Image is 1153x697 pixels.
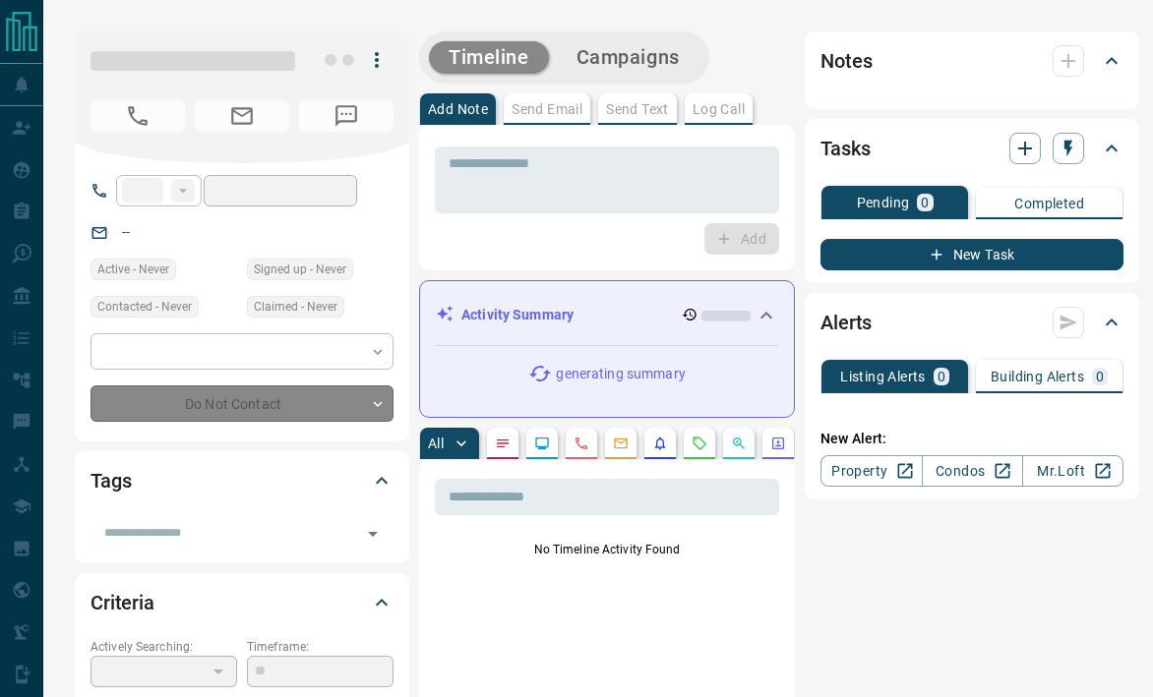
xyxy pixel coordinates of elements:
[97,260,169,279] span: Active - Never
[820,455,922,487] a: Property
[435,541,779,558] p: No Timeline Activity Found
[770,436,786,451] svg: Agent Actions
[820,307,872,338] h2: Alerts
[613,436,629,451] svg: Emails
[731,436,747,451] svg: Opportunities
[840,370,926,383] p: Listing Alerts
[820,299,1123,346] div: Alerts
[429,41,549,74] button: Timeline
[1022,455,1123,487] a: Mr.Loft
[921,196,929,209] p: 0
[254,260,346,279] span: Signed up - Never
[436,297,778,333] div: Activity Summary
[91,638,237,656] p: Actively Searching:
[359,520,387,548] button: Open
[820,133,870,164] h2: Tasks
[299,100,394,132] span: No Number
[428,102,488,116] p: Add Note
[247,638,394,656] p: Timeframe:
[91,385,394,422] div: Do Not Contact
[495,436,511,451] svg: Notes
[820,125,1123,172] div: Tasks
[428,436,444,450] p: All
[91,100,185,132] span: No Number
[1014,197,1084,210] p: Completed
[1096,370,1104,383] p: 0
[820,37,1123,85] div: Notes
[820,429,1123,449] p: New Alert:
[820,239,1123,270] button: New Task
[534,436,550,451] svg: Lead Browsing Activity
[556,364,685,384] p: generating summary
[91,587,154,618] h2: Criteria
[857,196,910,209] p: Pending
[692,436,707,451] svg: Requests
[820,45,872,77] h2: Notes
[91,579,394,626] div: Criteria
[991,370,1084,383] p: Building Alerts
[557,41,699,74] button: Campaigns
[195,100,289,132] span: No Email
[461,305,574,325] p: Activity Summary
[91,457,394,504] div: Tags
[97,297,192,317] span: Contacted - Never
[91,465,131,496] h2: Tags
[574,436,589,451] svg: Calls
[122,224,130,240] a: --
[922,455,1023,487] a: Condos
[938,370,945,383] p: 0
[254,297,337,317] span: Claimed - Never
[652,436,668,451] svg: Listing Alerts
